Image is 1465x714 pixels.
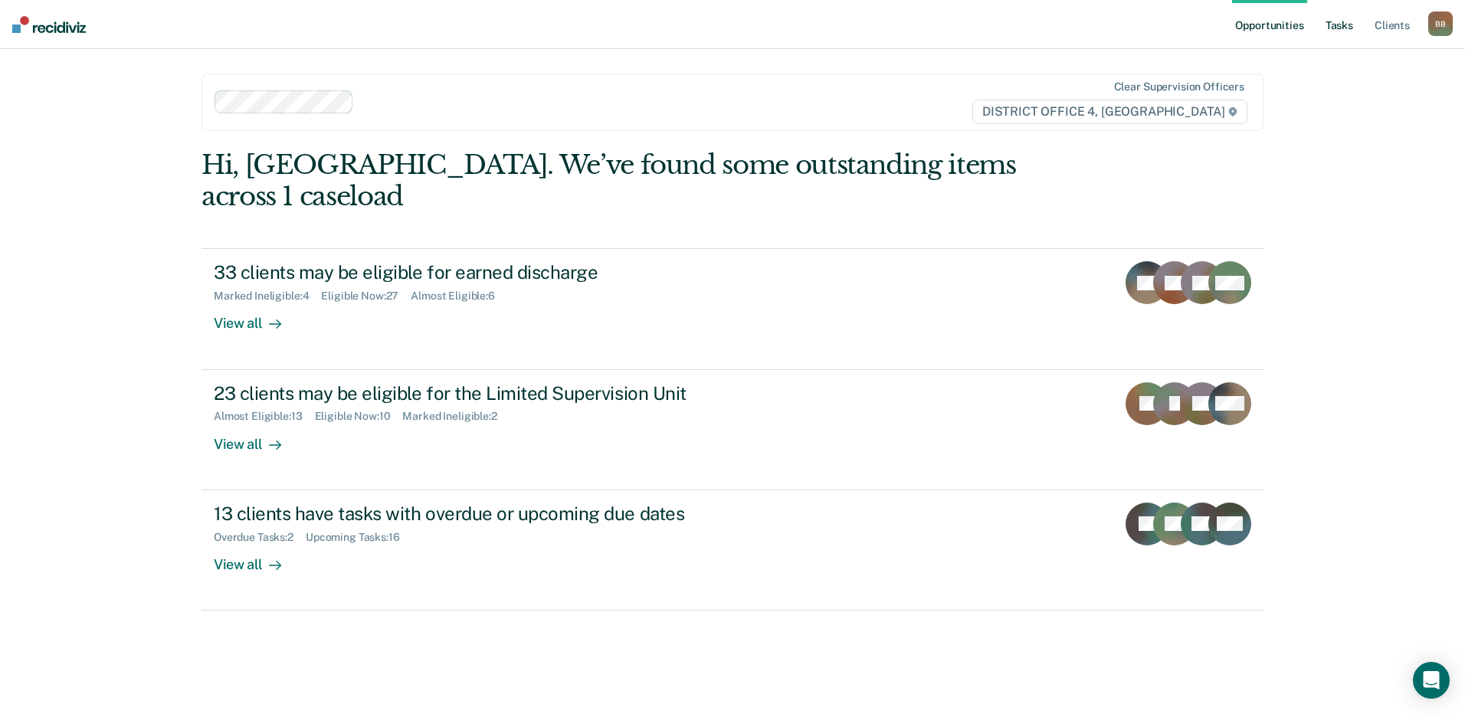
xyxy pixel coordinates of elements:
[214,423,300,453] div: View all
[12,16,86,33] img: Recidiviz
[411,290,507,303] div: Almost Eligible : 6
[972,100,1247,124] span: DISTRICT OFFICE 4, [GEOGRAPHIC_DATA]
[214,503,752,525] div: 13 clients have tasks with overdue or upcoming due dates
[1428,11,1453,36] div: B B
[214,531,306,544] div: Overdue Tasks : 2
[214,543,300,573] div: View all
[321,290,411,303] div: Eligible Now : 27
[214,382,752,404] div: 23 clients may be eligible for the Limited Supervision Unit
[315,410,403,423] div: Eligible Now : 10
[1428,11,1453,36] button: BB
[214,290,321,303] div: Marked Ineligible : 4
[214,261,752,283] div: 33 clients may be eligible for earned discharge
[1413,662,1450,699] div: Open Intercom Messenger
[202,490,1263,611] a: 13 clients have tasks with overdue or upcoming due datesOverdue Tasks:2Upcoming Tasks:16View all
[214,303,300,332] div: View all
[306,531,412,544] div: Upcoming Tasks : 16
[402,410,509,423] div: Marked Ineligible : 2
[214,410,315,423] div: Almost Eligible : 13
[202,370,1263,490] a: 23 clients may be eligible for the Limited Supervision UnitAlmost Eligible:13Eligible Now:10Marke...
[202,248,1263,369] a: 33 clients may be eligible for earned dischargeMarked Ineligible:4Eligible Now:27Almost Eligible:...
[1114,80,1244,93] div: Clear supervision officers
[202,149,1051,212] div: Hi, [GEOGRAPHIC_DATA]. We’ve found some outstanding items across 1 caseload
